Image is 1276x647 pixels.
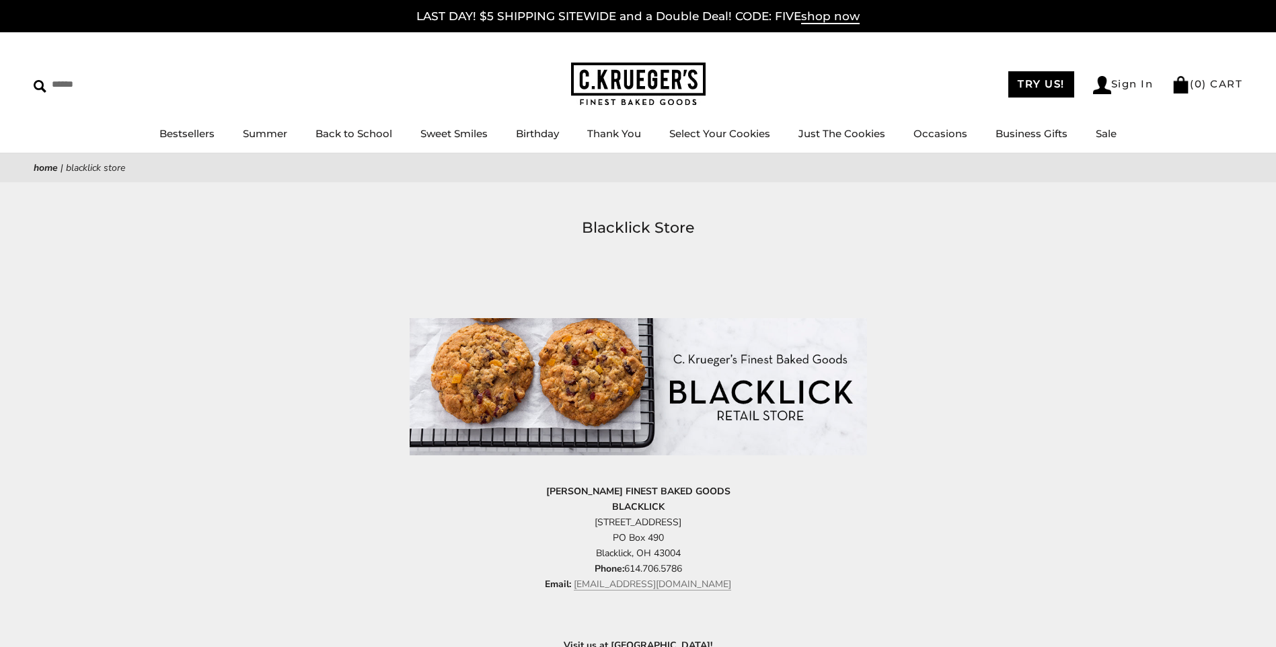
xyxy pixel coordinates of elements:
p: PO Box 490 [410,484,867,593]
img: C.KRUEGER'S [571,63,706,106]
a: Just The Cookies [798,127,885,140]
a: Summer [243,127,287,140]
span: | [61,161,63,174]
span: Blacklick, OH 43004 [596,547,681,560]
a: Sweet Smiles [420,127,488,140]
nav: breadcrumbs [34,160,1242,176]
a: Birthday [516,127,559,140]
a: Business Gifts [996,127,1067,140]
a: Thank You [587,127,641,140]
span: shop now [801,9,860,24]
a: TRY US! [1008,71,1074,98]
img: Search [34,80,46,93]
h1: Blacklick Store [54,216,1222,240]
span: 0 [1195,77,1203,90]
a: [EMAIL_ADDRESS][DOMAIN_NAME] [574,578,731,591]
span: Blacklick Store [66,161,125,174]
img: Account [1093,76,1111,94]
strong: Email: [545,578,571,591]
strong: Phone: [595,562,624,575]
a: Home [34,161,58,174]
a: Sign In [1093,76,1154,94]
span: [STREET_ADDRESS] [595,516,681,529]
a: (0) CART [1172,77,1242,90]
a: Select Your Cookies [669,127,770,140]
strong: BLACKLICK [612,500,665,513]
a: LAST DAY! $5 SHIPPING SITEWIDE and a Double Deal! CODE: FIVEshop now [416,9,860,24]
a: Occasions [913,127,967,140]
img: Bag [1172,76,1190,93]
strong: [PERSON_NAME] FINEST BAKED GOODS [546,485,730,498]
span: 614.706.5786 [545,562,731,591]
a: Back to School [315,127,392,140]
input: Search [34,74,194,95]
a: Sale [1096,127,1117,140]
a: Bestsellers [159,127,215,140]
